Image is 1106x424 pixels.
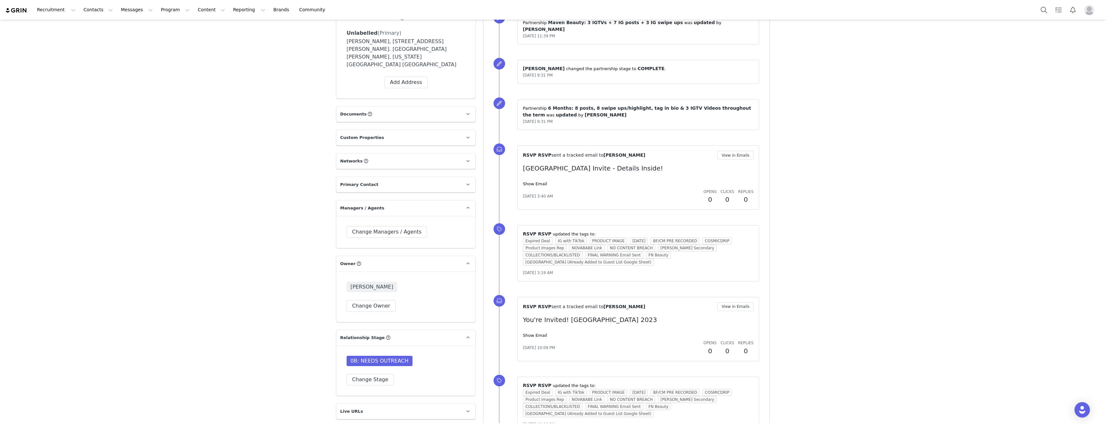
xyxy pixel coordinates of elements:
span: 0B: NEEDS OUTREACH [347,356,412,366]
span: COLLECTIONS/BLACKLISTED [523,403,583,410]
span: sent a tracked email to [551,152,603,158]
p: ⁨ ⁩ changed the ⁨partnership⁩ stage to ⁨ ⁩. [523,65,754,72]
span: NOVABABE Link [569,396,605,403]
span: FN Beauty [646,403,671,410]
span: Custom Properties [340,134,384,141]
button: Contacts [80,3,117,17]
button: View in Emails [717,302,754,311]
button: Program [157,3,194,17]
span: [PERSON_NAME] [523,66,565,71]
span: Product Images Rep [523,244,567,252]
span: RSVP RSVP [523,231,551,236]
button: Add Address [385,77,428,88]
button: Reporting [229,3,269,17]
p: [GEOGRAPHIC_DATA] Invite - Details Inside! [523,163,754,173]
span: Maven Beauty: 3 IGTVs + 7 IG posts + 3 IG swipe ups [548,20,683,25]
span: Opens [703,341,717,345]
span: IG with TikTok [555,237,587,244]
span: 6 Months: 8 posts, 8 swipe ups/highlight, tag in bio & 3 IGTV Videos throughout the term [523,106,751,117]
span: [PERSON_NAME] [585,112,627,117]
div: Open Intercom Messenger [1074,402,1090,418]
p: Partnership ⁨ ⁩ was ⁨ ⁩ by ⁨ ⁩ [523,19,754,33]
span: [DATE] 9:31 PM [523,119,553,124]
span: [PERSON_NAME] [603,304,645,309]
span: [GEOGRAPHIC_DATA] (Already Added to Guest List Google Sheet) [523,410,654,417]
p: ⁨ ⁩ updated the tags to: [523,382,754,389]
button: Messages [117,3,157,17]
button: Search [1037,3,1051,17]
span: [GEOGRAPHIC_DATA] (Already Added to Guest List Google Sheet) [523,259,654,266]
span: BF/CM PRE RECORDED [650,237,700,244]
span: (Primary) [377,30,401,36]
span: [PERSON_NAME] [603,152,645,158]
span: Clicks [721,341,734,345]
h2: 0 [703,195,717,204]
span: Owner [340,261,356,267]
span: Product Images Rep [523,396,567,403]
span: RSVP RSVP [523,383,551,388]
img: grin logo [5,7,28,14]
span: [PERSON_NAME] Secondary [658,396,717,403]
img: placeholder-profile.jpg [1084,5,1094,15]
span: [DATE] 11:39 PM [523,34,555,38]
h2: 0 [738,346,754,356]
h2: 0 [721,346,734,356]
a: Community [295,3,332,17]
span: Relationship Stage [340,335,385,341]
span: updated [694,20,715,25]
span: Replies [738,189,754,194]
span: NO CONTENT BREACH [607,244,656,252]
span: Opens [703,189,717,194]
h2: 0 [738,195,754,204]
button: Notifications [1066,3,1080,17]
button: View in Emails [717,151,754,160]
h2: 0 [721,195,734,204]
span: COLLECTIONS/BLACKLISTED [523,252,583,259]
span: Managers / Agents [340,205,384,211]
a: Show Email [523,181,547,186]
span: NO CONTENT BREACH [607,396,656,403]
span: sent a tracked email to [551,304,603,309]
span: RSVP RSVP [523,152,551,158]
span: FINAL WARNING Email Sent [585,252,643,259]
span: [DATE] 3:40 AM [523,193,553,199]
span: COMPLETE [638,66,665,71]
span: Expired Deal [523,389,552,396]
p: Partnership ⁨ ⁩ was ⁨ ⁩ by ⁨ ⁩ [523,105,754,118]
span: BF/CM PRE RECORDED [650,389,700,396]
button: Change Managers / Agents [347,226,427,238]
span: PRODUCT IMAGE [590,389,627,396]
a: Brands [269,3,295,17]
a: Tasks [1051,3,1065,17]
span: PRODUCT IMAGE [590,237,627,244]
span: [DATE] [630,389,648,396]
span: COSMICDRIP [702,237,732,244]
span: Primary Contact [340,181,378,188]
div: [PERSON_NAME], [STREET_ADDRESS][PERSON_NAME]. [GEOGRAPHIC_DATA][PERSON_NAME], [US_STATE][GEOGRAPH... [347,38,465,69]
span: FN Beauty [646,252,671,259]
p: ⁨ ⁩ updated the tags to: [523,231,754,237]
span: [PERSON_NAME] [347,282,397,292]
span: Unlabelled [347,30,377,36]
span: Replies [738,341,754,345]
span: [PERSON_NAME] Secondary [658,244,717,252]
a: Show Email [523,333,547,338]
button: Change Owner [347,300,396,312]
h2: 0 [703,346,717,356]
span: Live URLs [340,408,363,415]
button: Profile [1080,5,1101,15]
p: You're Invited! [GEOGRAPHIC_DATA] 2023 [523,315,754,325]
span: Networks [340,158,363,164]
span: updated [556,112,577,117]
span: [DATE] 9:31 PM [523,73,553,78]
button: Content [194,3,229,17]
span: Expired Deal [523,237,552,244]
button: Change Stage [347,374,394,385]
span: [DATE] 10:09 PM [523,345,555,351]
span: COSMICDRIP [702,389,732,396]
span: RSVP RSVP [523,304,551,309]
span: [DATE] [630,237,648,244]
span: NOVABABE Link [569,244,605,252]
button: Recruitment [33,3,79,17]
